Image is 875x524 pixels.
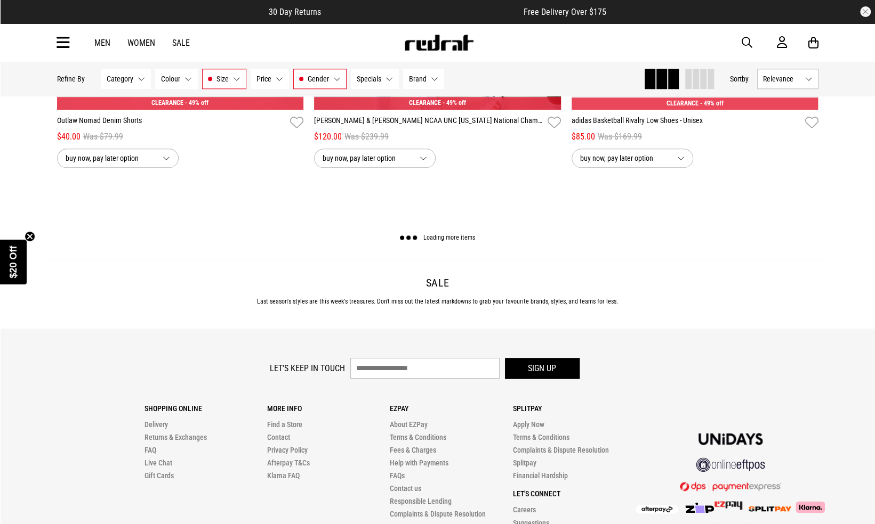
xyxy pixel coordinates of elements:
[791,501,825,513] img: Klarna
[667,100,699,107] span: CLEARANCE
[267,433,290,441] a: Contact
[757,69,818,89] button: Relevance
[572,149,693,168] button: buy now, pay later option
[409,99,441,107] span: CLEARANCE
[524,7,606,17] span: Free Delivery Over $175
[512,471,567,480] a: Financial Hardship
[423,234,475,242] span: Loading more items
[127,38,155,48] a: Women
[390,458,448,467] a: Help with Payments
[267,446,308,454] a: Privacy Policy
[314,149,436,168] button: buy now, pay later option
[314,115,543,130] a: [PERSON_NAME] & [PERSON_NAME] NCAA UNC [US_STATE] National Champion Jacket
[57,149,179,168] button: buy now, pay later option
[145,404,267,413] p: Shopping Online
[403,69,444,89] button: Brand
[572,130,595,143] span: $85.00
[636,505,678,513] img: Afterpay
[357,75,381,83] span: Specials
[512,420,544,429] a: Apply Now
[763,75,801,83] span: Relevance
[267,420,302,429] a: Find a Store
[57,298,818,305] p: Last season's styles are this week's treasures. Don't miss out the latest markdowns to grab your ...
[390,497,452,505] a: Responsible Lending
[351,69,399,89] button: Specials
[749,506,791,511] img: Splitpay
[57,115,286,130] a: Outlaw Nomad Denim Shorts
[25,231,35,242] button: Close teaser
[680,481,781,491] img: DPS
[145,420,168,429] a: Delivery
[390,471,405,480] a: FAQs
[443,99,466,107] span: - 49% off
[83,130,123,143] span: Was $79.99
[409,75,427,83] span: Brand
[270,363,345,373] label: Let's keep in touch
[699,433,762,445] img: Unidays
[342,6,502,17] iframe: Customer reviews powered by Trustpilot
[145,458,172,467] a: Live Chat
[9,4,41,36] button: Open LiveChat chat widget
[390,446,436,454] a: Fees & Charges
[598,130,642,143] span: Was $169.99
[202,69,246,89] button: Size
[512,505,535,514] a: Careers
[66,152,154,165] span: buy now, pay later option
[293,69,347,89] button: Gender
[145,471,174,480] a: Gift Cards
[251,69,289,89] button: Price
[390,433,446,441] a: Terms & Conditions
[512,446,608,454] a: Complaints & Dispute Resolution
[696,457,765,472] img: online eftpos
[700,100,724,107] span: - 49% off
[57,130,81,143] span: $40.00
[512,458,536,467] a: Splitpay
[314,130,342,143] span: $120.00
[155,69,198,89] button: Colour
[267,404,390,413] p: More Info
[145,446,156,454] a: FAQ
[57,276,818,289] h2: Sale
[267,471,300,480] a: Klarna FAQ
[344,130,389,143] span: Was $239.99
[151,99,183,107] span: CLEARANCE
[390,420,428,429] a: About EZPay
[512,433,569,441] a: Terms & Conditions
[730,72,749,85] button: Sortby
[390,510,486,518] a: Complaints & Dispute Resolution
[269,7,321,17] span: 30 Day Returns
[94,38,110,48] a: Men
[172,38,190,48] a: Sale
[512,489,635,498] p: Let's Connect
[8,245,19,278] span: $20 Off
[57,75,85,83] p: Refine By
[161,75,180,83] span: Colour
[267,458,310,467] a: Afterpay T&Cs
[715,501,742,510] img: Splitpay
[308,75,329,83] span: Gender
[685,502,715,513] img: Zip
[580,152,669,165] span: buy now, pay later option
[512,404,635,413] p: Splitpay
[390,484,421,493] a: Contact us
[404,35,474,51] img: Redrat logo
[145,433,207,441] a: Returns & Exchanges
[185,99,208,107] span: - 49% off
[505,358,580,379] button: Sign up
[323,152,411,165] span: buy now, pay later option
[107,75,133,83] span: Category
[742,75,749,83] span: by
[390,404,512,413] p: Ezpay
[216,75,229,83] span: Size
[572,115,801,130] a: adidas Basketball Rivalry Low Shoes - Unisex
[101,69,151,89] button: Category
[256,75,271,83] span: Price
